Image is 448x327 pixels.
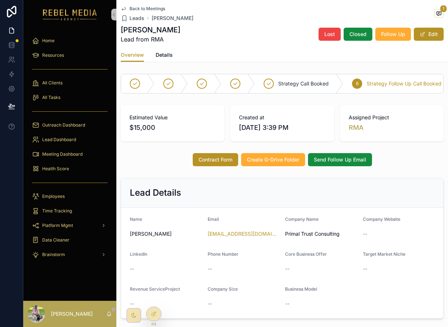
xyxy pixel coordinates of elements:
[367,80,441,87] span: Strategy Follow Up Call Booked
[28,148,112,161] a: Meeting Dashboard
[42,252,65,258] span: Brainstorm
[239,114,325,121] span: Created at
[314,156,366,163] span: Send Follow Up Email
[156,51,173,59] span: Details
[42,52,64,58] span: Resources
[285,230,357,238] span: Primal Trust Consulting
[414,28,444,41] button: Edit
[208,265,212,272] span: --
[363,230,367,238] span: --
[285,300,289,307] span: --
[199,156,232,163] span: Contract Form
[42,223,73,228] span: Platform Mgmt
[324,31,335,38] span: Lost
[375,28,411,41] button: Follow Up
[42,38,55,44] span: Home
[285,251,327,257] span: Core Business Offer
[247,156,299,163] span: Create G-Drive Folder
[28,162,112,175] a: Health Score
[152,15,193,22] a: [PERSON_NAME]
[121,15,144,22] a: Leads
[156,48,173,63] a: Details
[208,230,280,238] a: [EMAIL_ADDRESS][DOMAIN_NAME]
[28,49,112,62] a: Resources
[349,31,367,38] span: Closed
[308,153,372,166] button: Send Follow Up Email
[381,31,405,38] span: Follow Up
[434,9,444,19] button: 1
[239,123,325,133] span: [DATE] 3:39 PM
[28,34,112,47] a: Home
[130,251,147,257] span: LinkedIn
[51,310,93,318] p: [PERSON_NAME]
[208,300,212,307] span: --
[349,114,435,121] span: Assigned Project
[121,51,144,59] span: Overview
[42,237,69,243] span: Data Cleaner
[129,15,144,22] span: Leads
[28,248,112,261] a: Brainstorm
[241,153,305,166] button: Create G-Drive Folder
[28,234,112,247] a: Data Cleaner
[121,35,180,44] span: Lead from RMA
[42,80,63,86] span: All Clients
[28,76,112,89] a: All Clients
[42,151,83,157] span: Meeting Dashboard
[285,265,289,272] span: --
[28,119,112,132] a: Outreach Dashboard
[129,6,165,12] span: Back to Meetings
[28,204,112,218] a: Time Tracking
[208,286,238,292] span: Company Size
[28,133,112,146] a: Lead Dashboard
[42,194,65,199] span: Employees
[278,80,329,87] span: Strategy Call Booked
[285,286,317,292] span: Business Model
[130,265,134,272] span: --
[121,25,180,35] h1: [PERSON_NAME]
[28,91,112,104] a: All Tasks
[208,251,239,257] span: Phone Number
[129,123,216,133] span: $15,000
[440,5,447,12] span: 1
[363,265,367,272] span: --
[193,153,238,166] button: Contract Form
[356,81,359,87] span: 6
[130,187,181,199] h2: Lead Details
[28,190,112,203] a: Employees
[363,251,405,257] span: Target Market Niche
[42,137,76,143] span: Lead Dashboard
[129,114,216,121] span: Estimated Value
[28,219,112,232] a: Platform Mgmt
[42,122,85,128] span: Outreach Dashboard
[285,216,319,222] span: Company Name
[130,216,142,222] span: Name
[130,300,134,307] span: --
[130,286,180,292] span: Revenue ServiceProject
[42,95,60,100] span: All Tasks
[23,29,116,271] div: scrollable content
[363,216,400,222] span: Company Website
[43,9,97,20] img: App logo
[208,216,219,222] span: Email
[42,208,72,214] span: Time Tracking
[130,230,202,238] span: [PERSON_NAME]
[349,123,364,133] a: RMA
[42,166,69,172] span: Health Score
[121,6,165,12] a: Back to Meetings
[121,48,144,62] a: Overview
[319,28,341,41] button: Lost
[344,28,372,41] button: Closed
